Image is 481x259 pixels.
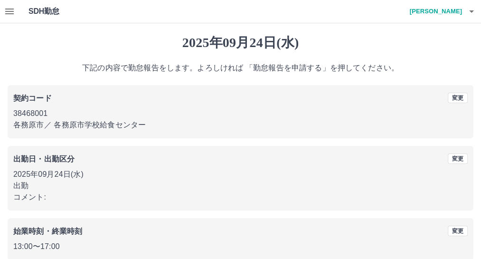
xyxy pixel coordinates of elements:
p: 38468001 [13,108,468,119]
b: 出勤日・出勤区分 [13,155,75,163]
button: 変更 [448,226,468,236]
b: 契約コード [13,94,52,102]
b: 始業時刻・終業時刻 [13,227,82,235]
p: 2025年09月24日(水) [13,169,468,180]
p: 13:00 〜 17:00 [13,241,468,252]
h1: 2025年09月24日(水) [8,35,473,51]
p: コメント: [13,192,468,203]
button: 変更 [448,93,468,103]
p: 各務原市 ／ 各務原市学校給食センター [13,119,468,131]
button: 変更 [448,153,468,164]
p: 下記の内容で勤怠報告をします。よろしければ 「勤怠報告を申請する」を押してください。 [8,62,473,74]
p: 出勤 [13,180,468,192]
